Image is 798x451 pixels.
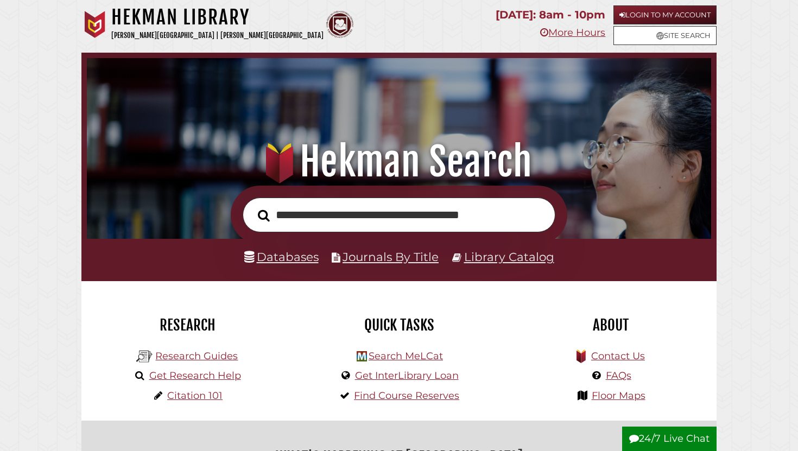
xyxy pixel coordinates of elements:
[155,350,238,362] a: Research Guides
[258,209,270,222] i: Search
[355,370,459,382] a: Get InterLibrary Loan
[592,390,645,402] a: Floor Maps
[252,206,275,225] button: Search
[369,350,443,362] a: Search MeLCat
[90,316,285,334] h2: Research
[244,250,319,264] a: Databases
[591,350,645,362] a: Contact Us
[301,316,497,334] h2: Quick Tasks
[149,370,241,382] a: Get Research Help
[357,351,367,361] img: Hekman Library Logo
[343,250,439,264] a: Journals By Title
[354,390,459,402] a: Find Course Reserves
[464,250,554,264] a: Library Catalog
[99,138,699,186] h1: Hekman Search
[606,370,631,382] a: FAQs
[496,5,605,24] p: [DATE]: 8am - 10pm
[513,316,708,334] h2: About
[326,11,353,38] img: Calvin Theological Seminary
[136,348,153,365] img: Hekman Library Logo
[81,11,109,38] img: Calvin University
[613,5,717,24] a: Login to My Account
[167,390,223,402] a: Citation 101
[540,27,605,39] a: More Hours
[613,26,717,45] a: Site Search
[111,29,324,42] p: [PERSON_NAME][GEOGRAPHIC_DATA] | [PERSON_NAME][GEOGRAPHIC_DATA]
[111,5,324,29] h1: Hekman Library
